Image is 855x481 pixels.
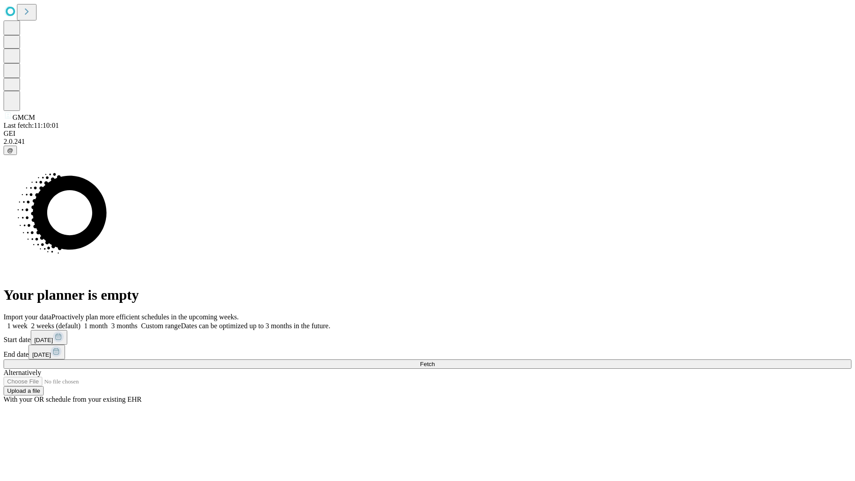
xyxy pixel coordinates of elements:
[4,395,142,403] span: With your OR schedule from your existing EHR
[7,147,13,154] span: @
[7,322,28,330] span: 1 week
[4,359,851,369] button: Fetch
[4,313,52,321] span: Import your data
[4,345,851,359] div: End date
[4,386,44,395] button: Upload a file
[4,122,59,129] span: Last fetch: 11:10:01
[4,330,851,345] div: Start date
[141,322,181,330] span: Custom range
[4,146,17,155] button: @
[111,322,138,330] span: 3 months
[52,313,239,321] span: Proactively plan more efficient schedules in the upcoming weeks.
[84,322,108,330] span: 1 month
[181,322,330,330] span: Dates can be optimized up to 3 months in the future.
[12,114,35,121] span: GMCM
[31,330,67,345] button: [DATE]
[4,369,41,376] span: Alternatively
[4,287,851,303] h1: Your planner is empty
[32,351,51,358] span: [DATE]
[4,138,851,146] div: 2.0.241
[34,337,53,343] span: [DATE]
[420,361,435,367] span: Fetch
[28,345,65,359] button: [DATE]
[4,130,851,138] div: GEI
[31,322,81,330] span: 2 weeks (default)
